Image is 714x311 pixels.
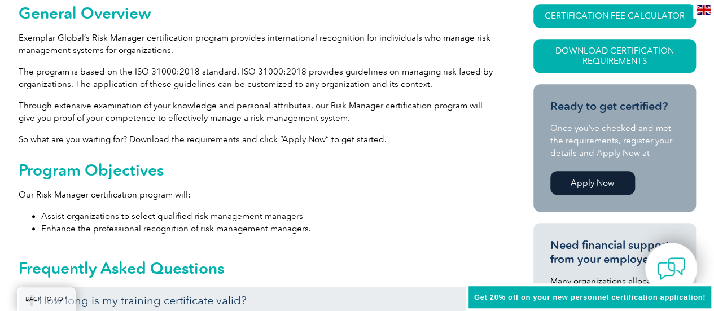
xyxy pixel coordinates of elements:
[41,222,493,235] li: Enhance the professional recognition of risk management managers.
[533,4,696,28] a: CERTIFICATION FEE CALCULATOR
[19,161,493,179] h2: Program Objectives
[474,293,706,301] span: Get 20% off on your new personnel certification application!
[19,32,493,56] p: Exemplar Global’s Risk Manager certification program provides international recognition for indiv...
[550,99,679,113] h3: Ready to get certified?
[19,65,493,90] p: The program is based on the ISO 31000:2018 standard. ISO 31000:2018 provides guidelines on managi...
[550,171,635,195] a: Apply Now
[697,5,711,15] img: en
[533,39,696,73] a: Download Certification Requirements
[550,122,679,159] p: Once you’ve checked and met the requirements, register your details and Apply Now at
[19,189,493,201] p: Our Risk Manager certification program will:
[19,99,493,124] p: Through extensive examination of your knowledge and personal attributes, our Risk Manager certifi...
[19,4,493,22] h2: General Overview
[657,255,685,283] img: contact-chat.png
[19,133,493,146] p: So what are you waiting for? Download the requirements and click “Apply Now” to get started.
[550,238,679,266] h3: Need financial support from your employer?
[19,259,493,277] h2: Frequently Asked Questions
[41,210,493,222] li: Assist organizations to select qualified risk management managers
[17,287,76,311] a: BACK TO TOP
